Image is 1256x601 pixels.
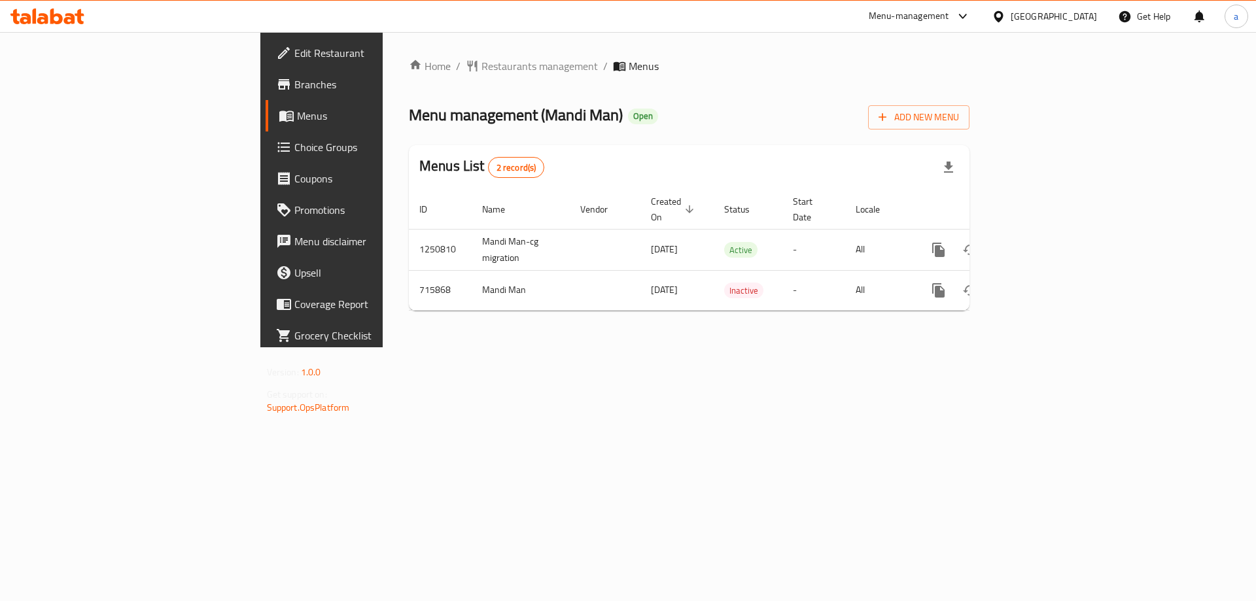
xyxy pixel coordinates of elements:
[724,242,758,258] div: Active
[419,201,444,217] span: ID
[294,328,460,343] span: Grocery Checklist
[301,364,321,381] span: 1.0.0
[472,270,570,310] td: Mandi Man
[923,234,954,266] button: more
[845,229,913,270] td: All
[488,157,545,178] div: Total records count
[923,275,954,306] button: more
[954,234,986,266] button: Change Status
[628,111,658,122] span: Open
[913,190,1059,230] th: Actions
[724,283,763,298] span: Inactive
[782,270,845,310] td: -
[954,275,986,306] button: Change Status
[724,201,767,217] span: Status
[869,9,949,24] div: Menu-management
[266,288,470,320] a: Coverage Report
[266,131,470,163] a: Choice Groups
[724,243,758,258] span: Active
[267,364,299,381] span: Version:
[294,77,460,92] span: Branches
[1234,9,1238,24] span: a
[409,58,969,74] nav: breadcrumb
[879,109,959,126] span: Add New Menu
[266,257,470,288] a: Upsell
[724,283,763,298] div: Inactive
[419,156,544,178] h2: Menus List
[409,100,623,129] span: Menu management ( Mandi Man )
[266,69,470,100] a: Branches
[409,190,1059,311] table: enhanced table
[481,58,598,74] span: Restaurants management
[651,281,678,298] span: [DATE]
[294,202,460,218] span: Promotions
[294,265,460,281] span: Upsell
[489,162,544,174] span: 2 record(s)
[266,37,470,69] a: Edit Restaurant
[466,58,598,74] a: Restaurants management
[266,320,470,351] a: Grocery Checklist
[294,296,460,312] span: Coverage Report
[856,201,897,217] span: Locale
[1011,9,1097,24] div: [GEOGRAPHIC_DATA]
[782,229,845,270] td: -
[266,163,470,194] a: Coupons
[294,45,460,61] span: Edit Restaurant
[651,241,678,258] span: [DATE]
[266,100,470,131] a: Menus
[472,229,570,270] td: Mandi Man-cg migration
[933,152,964,183] div: Export file
[580,201,625,217] span: Vendor
[628,109,658,124] div: Open
[793,194,829,225] span: Start Date
[297,108,460,124] span: Menus
[267,386,327,403] span: Get support on:
[266,226,470,257] a: Menu disclaimer
[294,233,460,249] span: Menu disclaimer
[482,201,522,217] span: Name
[267,399,350,416] a: Support.OpsPlatform
[868,105,969,129] button: Add New Menu
[845,270,913,310] td: All
[603,58,608,74] li: /
[294,139,460,155] span: Choice Groups
[294,171,460,186] span: Coupons
[651,194,698,225] span: Created On
[266,194,470,226] a: Promotions
[629,58,659,74] span: Menus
